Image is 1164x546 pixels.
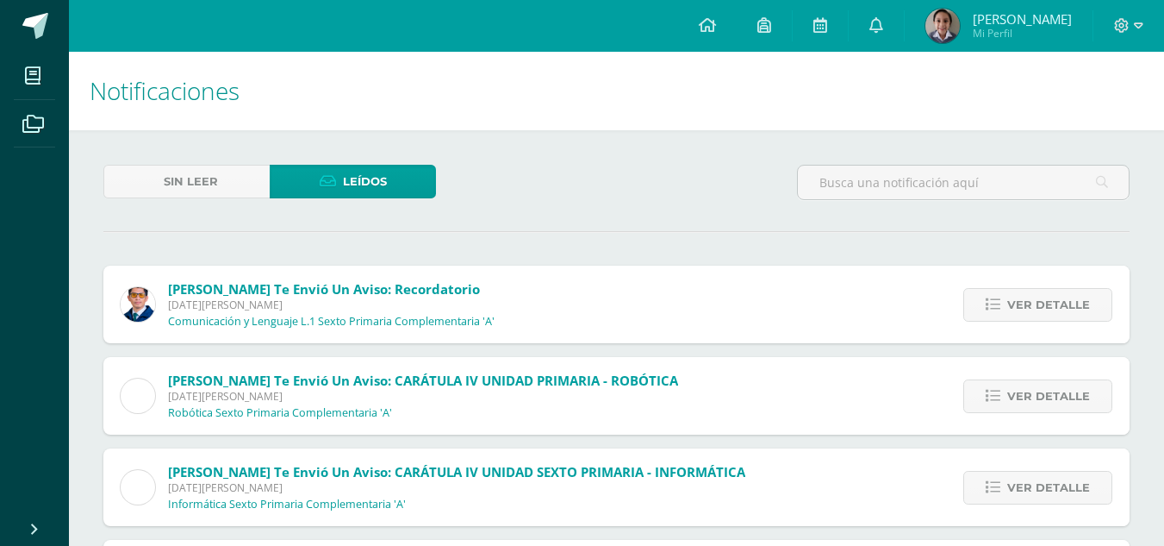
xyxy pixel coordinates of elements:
img: cae4b36d6049cd6b8500bd0f72497672.png [121,379,155,413]
a: Leídos [270,165,436,198]
p: Robótica Sexto Primaria Complementaria 'A' [168,406,392,420]
a: Sin leer [103,165,270,198]
input: Busca una notificación aquí [798,166,1129,199]
span: Sin leer [164,166,218,198]
span: Ver detalle [1007,289,1090,321]
p: Informática Sexto Primaria Complementaria 'A' [168,498,406,511]
span: [DATE][PERSON_NAME] [168,298,495,312]
span: Leídos [343,166,387,198]
p: Comunicación y Lenguaje L.1 Sexto Primaria Complementaria 'A' [168,315,495,329]
span: [PERSON_NAME] te envió un aviso: CARÁTULA IV UNIDAD SEXTO PRIMARIA - INFORMÁTICA [168,463,745,480]
span: Notificaciones [90,74,240,107]
span: [PERSON_NAME] te envió un aviso: Recordatorio [168,280,480,298]
span: Ver detalle [1007,380,1090,412]
img: cae4b36d6049cd6b8500bd0f72497672.png [121,470,155,505]
span: Ver detalle [1007,472,1090,504]
span: [DATE][PERSON_NAME] [168,480,745,495]
img: 059ccfba660c78d33e1d6e9d5a6a4bb6.png [121,287,155,322]
img: 52d3b17f1cfb80f07a877ccf5e8212d9.png [925,9,960,43]
span: Mi Perfil [973,26,1072,41]
span: [PERSON_NAME] [973,10,1072,28]
span: [PERSON_NAME] te envió un aviso: CARÁTULA IV UNIDAD PRIMARIA - ROBÓTICA [168,372,678,389]
span: [DATE][PERSON_NAME] [168,389,678,404]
